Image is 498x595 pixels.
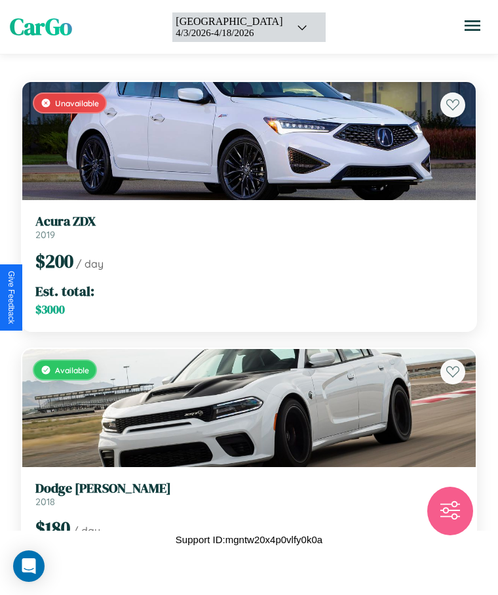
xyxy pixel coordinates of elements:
span: Available [55,365,89,375]
div: [GEOGRAPHIC_DATA] [176,16,282,28]
div: Give Feedback [7,271,16,324]
div: Open Intercom Messenger [13,550,45,582]
span: CarGo [10,11,72,43]
span: $ 3000 [35,302,65,318]
span: 2018 [35,496,55,508]
span: $ 180 [35,516,70,541]
span: Est. total: [35,281,94,300]
span: / day [73,524,100,537]
span: Unavailable [55,98,99,108]
span: / day [76,257,104,270]
a: Dodge [PERSON_NAME]2018 [35,480,463,508]
span: 2019 [35,229,55,241]
h3: Acura ZDX [35,213,463,229]
span: $ 200 [35,249,73,274]
a: Acura ZDX2019 [35,213,463,241]
div: 4 / 3 / 2026 - 4 / 18 / 2026 [176,28,282,39]
p: Support ID: mgntw20x4p0vlfy0k0a [176,531,322,548]
h3: Dodge [PERSON_NAME] [35,480,463,496]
